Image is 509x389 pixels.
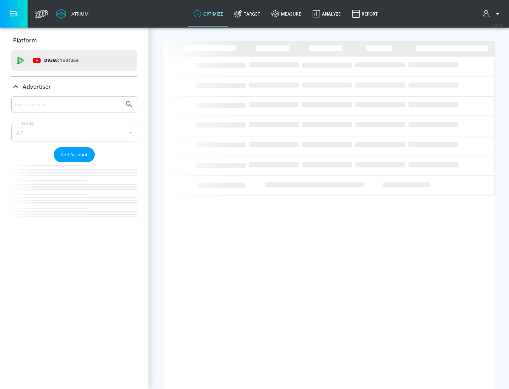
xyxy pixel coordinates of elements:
nav: list of Advertiser [11,162,137,231]
div: Platform [11,30,137,50]
a: Target [229,1,266,27]
label: Sort By [20,121,35,126]
div: Advertiser [11,96,137,231]
div: DV360: Youtube [11,50,137,71]
div: A-Z [11,124,137,141]
p: Advertiser [23,83,51,91]
p: Platform [13,36,37,44]
a: optimize [188,1,229,27]
p: DV360: [44,57,78,64]
div: Advertiser [11,77,137,97]
span: v 4.24.0 [492,23,502,27]
p: Youtube [60,57,78,64]
span: Add Account [61,151,88,159]
a: measure [266,1,307,27]
a: Report [346,1,384,27]
button: Add Account [54,147,95,162]
input: Search by name [14,100,121,109]
a: Analyze [307,1,346,27]
a: Atrium [56,8,89,19]
div: Atrium [69,11,89,17]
